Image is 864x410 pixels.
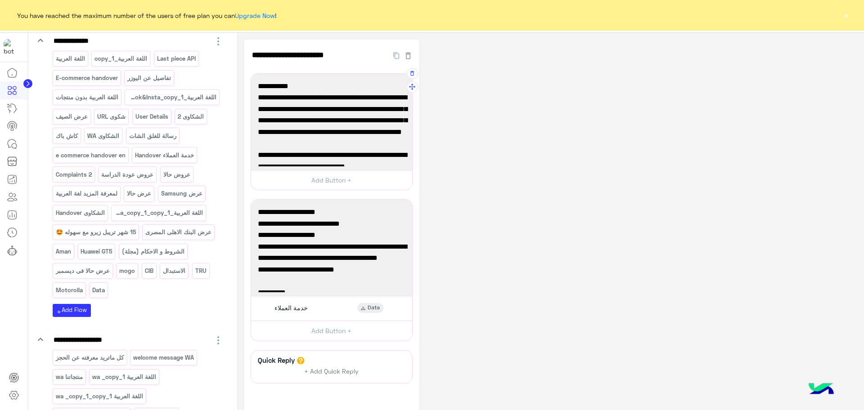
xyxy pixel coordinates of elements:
[55,352,124,363] p: كل ماتريد معرفته عن الحجز
[389,50,404,60] button: Duplicate Flow
[4,39,20,55] img: 1403182699927242
[101,169,154,180] p: عروض عودة الدراسة
[55,131,78,141] p: كاش باك
[135,150,195,160] p: Handover خدمة العملاء
[55,188,118,199] p: لمعرفة المزيد لغة العربية
[258,276,405,287] span: -18 / 24 شهر بسعر قبل الخصم
[55,73,118,83] p: E-commerce handover
[92,285,106,295] p: Data
[258,80,405,92] span: ✅ Klivvr :
[55,111,88,122] p: عرض الصيف
[35,334,46,345] i: keyboard_arrow_down
[298,365,365,378] button: + Add Quick Reply
[35,35,46,46] i: keyboard_arrow_down
[258,161,405,196] span: ✅ Halan: خصم 40% من سعر الكاش مع تقسيط على24 او 30 او 36 شهر بدون مصاريف لجميع المنتجات
[368,304,380,312] span: Data
[162,266,186,276] p: الاستبدال
[127,92,217,102] p: اللغة العربية_Facebook&Insta_copy_1
[121,246,185,257] p: الشروط و الاحكام (مجلة)
[55,227,136,237] p: 15 شهر تريبل زيرو مع سهوله 🤩
[127,73,172,83] p: تفاصيل عن اليوزر
[114,208,204,218] p: اللغة العربية_Facebook&Insta_copy_1_copy_1
[357,303,383,313] div: Data
[97,111,126,122] p: شكوى URL
[145,227,212,237] p: عرض البنك الاهلى المصرى
[135,111,169,122] p: User Details
[251,170,412,190] button: Add Button +
[55,266,110,276] p: عرض حالا فى ديسمبر
[274,304,308,312] span: خدمة العملاء
[55,246,72,257] p: Aman
[258,206,405,218] span: ✅ البنك الأهلي المصري
[55,391,144,401] p: اللغة العربية wa _copy_1_copy_1
[94,53,148,64] p: اللغة العربية_copy_1
[55,92,119,102] p: اللغة العربية بدون منتجات
[258,92,405,149] span: يوم 9 و10 أكتوبر خصم 50٪ من السعر الرسمي وقسط حتى 36 شهر بدون مقدم أو مصاريف وهدايا مجانية لحد 30...
[128,131,177,141] p: رسالة للغلق الشات
[55,372,83,382] p: منتجاتنا wa
[144,266,154,276] p: CIB
[304,367,359,375] span: + Add Quick Reply
[160,188,203,199] p: عرض Samsung
[407,68,418,79] button: Delete Message
[133,352,195,363] p: welcome message WA
[55,150,126,160] p: e commerce handover en
[841,11,850,20] button: ×
[55,169,92,180] p: Complaints 2
[258,241,405,276] span: - 12شهر بسعر قبل الخصم +10% خصم إضافي، بروموكود: NBE10 ماعدا iPhone 17 Series بسعر رسمى بدون خصومات
[55,208,105,218] p: الشكاوى Handover
[80,246,113,257] p: Huawei GT5
[119,266,136,276] p: mogo
[87,131,120,141] p: الشكاوى WA
[258,218,405,230] span: التقسيط بدون فوائد بدون مصاريف
[162,169,191,180] p: عروض حالا
[53,304,91,317] button: addAdd Flow
[256,356,297,364] h6: Quick Reply
[177,111,205,122] p: الشكاوى 2
[55,285,83,295] p: Motorolla
[17,11,276,20] span: You have reached the maximum number of the users of free plan you can !
[805,374,837,406] img: hulul-logo.png
[56,309,62,315] i: add
[404,50,413,60] button: Delete Flow
[258,229,405,241] span: - 6 أشهر بسعر الخصم
[251,321,412,341] button: Add Button +
[126,188,152,199] p: عرض حالا
[55,53,85,64] p: اللغة العربية
[235,12,275,19] a: Upgrade Now
[194,266,207,276] p: TRU
[156,53,196,64] p: Last piece API
[407,81,418,93] button: Drag
[92,372,157,382] p: اللغة العربية wa _copy_1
